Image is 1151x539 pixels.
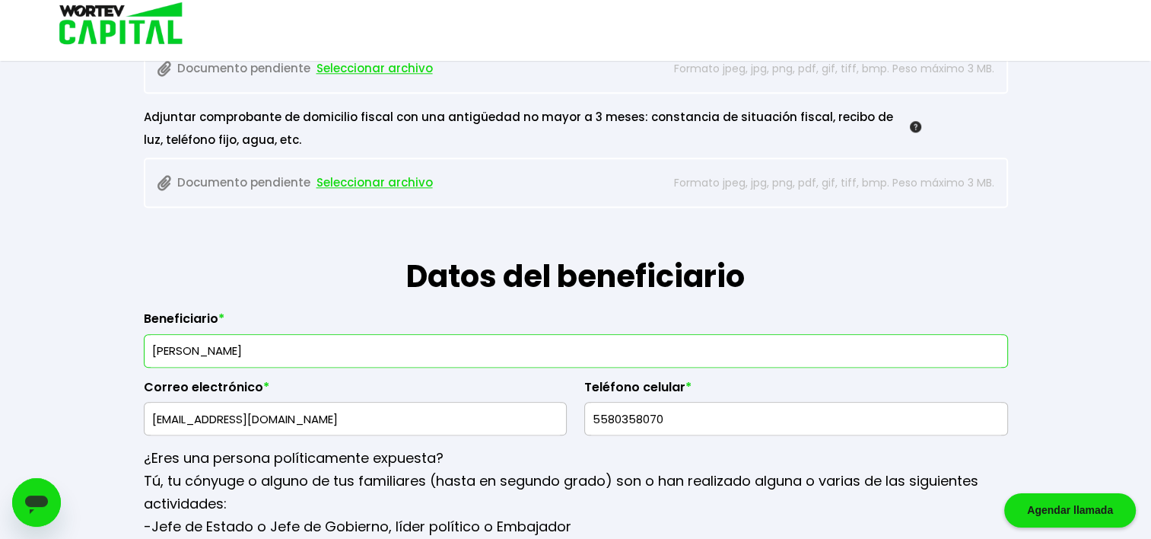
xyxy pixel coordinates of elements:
[910,121,921,132] img: gfR76cHglkPwleuBLjWdxeZVvX9Wp6JBDmjRYY8JYDQn16A2ICN00zLTgIroGa6qie5tIuWH7V3AapTKqzv+oMZsGfMUqL5JM...
[157,61,171,77] img: paperclip.164896ad.svg
[662,57,994,80] p: Formato jpeg, jpg, png, pdf, gif, tiff, bmp. Peso máximo 3 MB.
[144,311,1008,334] label: Beneficiario
[316,57,433,80] span: Seleccionar archivo
[157,57,655,80] p: Documento pendiente
[144,470,1008,515] p: Tú, tu cónyuge o alguno de tus familiares (hasta en segundo grado) son o han realizado alguna o v...
[584,380,1008,403] label: Teléfono celular
[157,175,171,191] img: paperclip.164896ad.svg
[157,171,655,194] p: Documento pendiente
[1004,493,1136,528] div: Agendar llamada
[316,171,433,194] span: Seleccionar archivo
[144,208,1008,299] h1: Datos del beneficiario
[591,403,1001,435] input: 10 dígitos
[662,171,994,194] p: Formato jpeg, jpg, png, pdf, gif, tiff, bmp. Peso máximo 3 MB.
[144,106,921,151] div: Adjuntar comprobante de domicilio fiscal con una antigüedad no mayor a 3 meses: constancia de sit...
[12,478,61,527] iframe: Button to launch messaging window
[144,380,568,403] label: Correo electrónico
[144,447,1008,470] p: ¿Eres una persona políticamente expuesta?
